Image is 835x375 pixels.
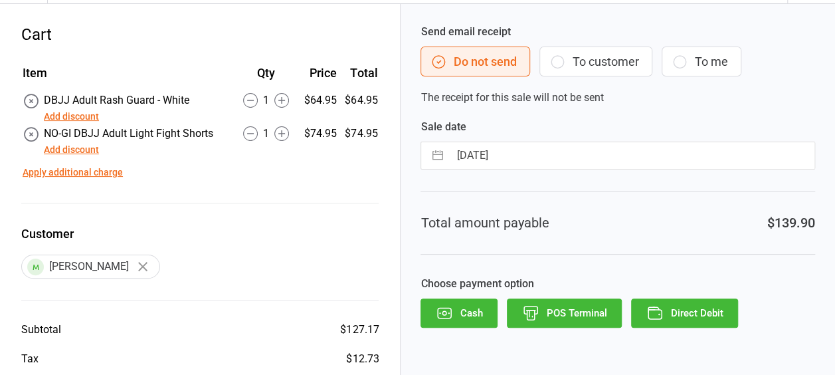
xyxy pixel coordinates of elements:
th: Total [342,64,378,91]
div: $139.90 [767,213,815,233]
th: Qty [233,64,299,91]
button: To customer [539,47,652,76]
div: The receipt for this sale will not be sent [420,24,815,106]
div: Price [300,64,336,82]
button: Apply additional charge [23,166,123,180]
button: Add discount [44,110,99,124]
div: 1 [233,126,299,142]
div: Cart [21,23,379,47]
th: Item [23,64,232,91]
button: To me [662,47,741,76]
td: $64.95 [342,92,378,124]
span: DBJJ Adult Rash Guard - White [44,94,189,106]
button: Direct Debit [631,299,738,328]
td: $74.95 [342,126,378,158]
div: $64.95 [300,92,336,108]
label: Send email receipt [420,24,815,40]
div: $74.95 [300,126,336,142]
div: Tax [21,351,39,367]
button: Cash [420,299,498,328]
label: Choose payment option [420,276,815,292]
button: Add discount [44,143,99,157]
button: POS Terminal [507,299,622,328]
div: Total amount payable [420,213,549,233]
div: 1 [233,92,299,108]
div: $12.73 [346,351,379,367]
div: [PERSON_NAME] [21,255,160,279]
div: $127.17 [340,322,379,338]
div: Subtotal [21,322,61,338]
button: Do not send [420,47,530,76]
span: NO-GI DBJJ Adult Light Fight Shorts [44,127,213,140]
label: Customer [21,225,379,243]
label: Sale date [420,119,815,135]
